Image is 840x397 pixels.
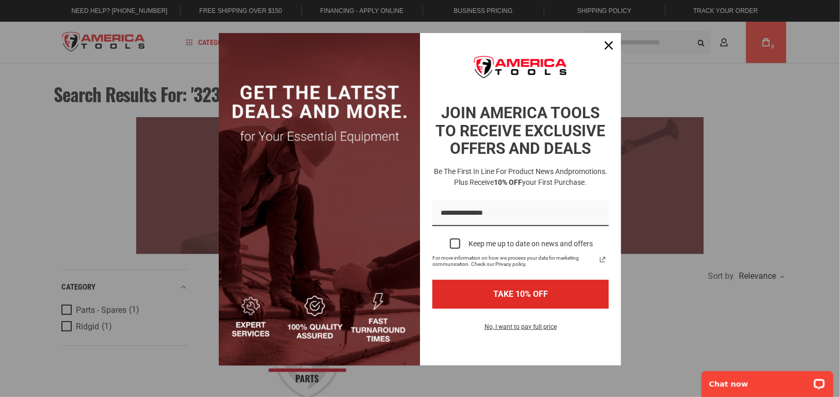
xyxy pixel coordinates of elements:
[469,240,593,248] div: Keep me up to date on news and offers
[432,200,609,227] input: Email field
[605,41,613,50] svg: close icon
[455,167,608,186] span: promotions. Plus receive your first purchase.
[432,255,596,267] span: For more information on how we process your data for marketing communication. Check our Privacy p...
[695,364,840,397] iframe: LiveChat chat widget
[494,178,523,186] strong: 10% OFF
[596,33,621,58] button: Close
[432,280,609,308] button: TAKE 10% OFF
[436,104,606,157] strong: JOIN AMERICA TOOLS TO RECEIVE EXCLUSIVE OFFERS AND DEALS
[476,321,565,339] button: No, I want to pay full price
[596,253,609,266] svg: link icon
[430,166,611,188] h3: Be the first in line for product news and
[596,253,609,266] a: Read our Privacy Policy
